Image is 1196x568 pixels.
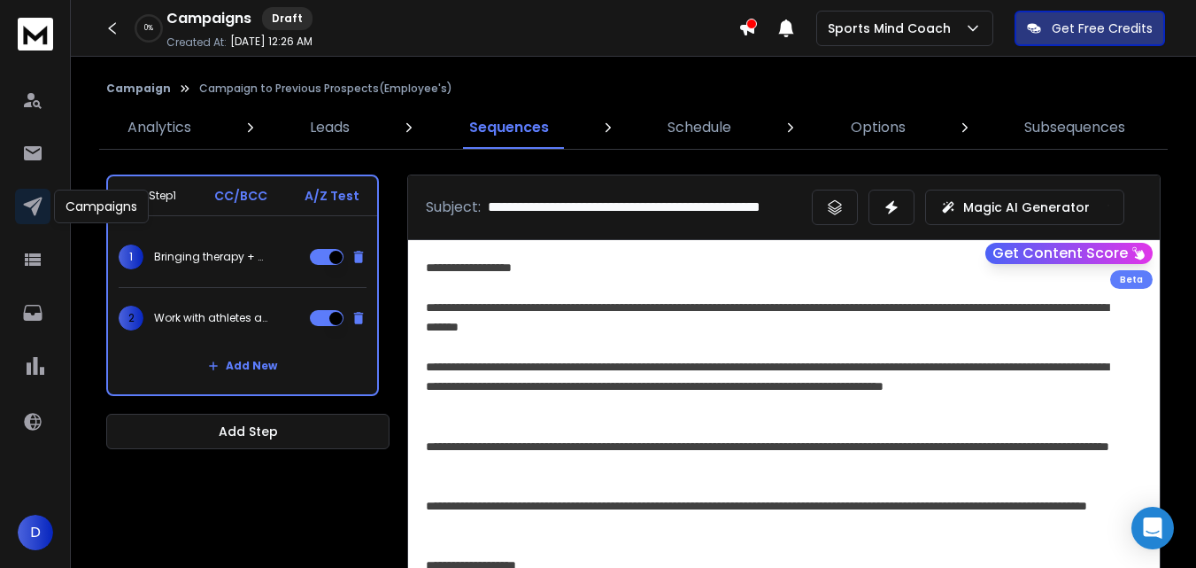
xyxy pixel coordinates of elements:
[426,197,481,218] p: Subject:
[106,414,390,449] button: Add Step
[166,35,227,50] p: Created At:
[305,187,359,205] p: A/Z Test
[840,106,916,149] a: Options
[667,117,731,138] p: Schedule
[262,7,313,30] div: Draft
[985,243,1153,264] button: Get Content Score
[154,250,267,264] p: Bringing therapy + performance coaching to athletes
[230,35,313,49] p: [DATE] 12:26 AM
[1131,507,1174,549] div: Open Intercom Messenger
[214,187,267,205] p: CC/BCC
[299,106,360,149] a: Leads
[154,311,267,325] p: Work with athletes as a Mental Performance Coach
[925,190,1124,225] button: Magic AI Generator
[1052,19,1153,37] p: Get Free Credits
[117,106,202,149] a: Analytics
[18,515,53,550] button: D
[119,306,143,331] span: 2
[1015,11,1165,46] button: Get Free Credits
[828,19,958,37] p: Sports Mind Coach
[1110,270,1153,289] div: Beta
[166,8,251,29] h1: Campaigns
[459,106,559,149] a: Sequences
[54,190,149,223] div: Campaigns
[657,106,742,149] a: Schedule
[106,175,379,396] li: Step1CC/BCCA/Z Test1Bringing therapy + performance coaching to athletes2Work with athletes as a M...
[1024,117,1125,138] p: Subsequences
[851,117,906,138] p: Options
[106,82,171,96] button: Campaign
[310,117,350,138] p: Leads
[963,198,1090,216] p: Magic AI Generator
[127,117,191,138] p: Analytics
[469,117,549,138] p: Sequences
[144,23,153,34] p: 0 %
[18,18,53,51] img: logo
[119,245,143,269] span: 1
[194,348,291,384] button: Add New
[126,188,176,204] div: Step 1
[199,82,452,96] p: Campaign to Previous Prospects(Employee's)
[1014,106,1136,149] a: Subsequences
